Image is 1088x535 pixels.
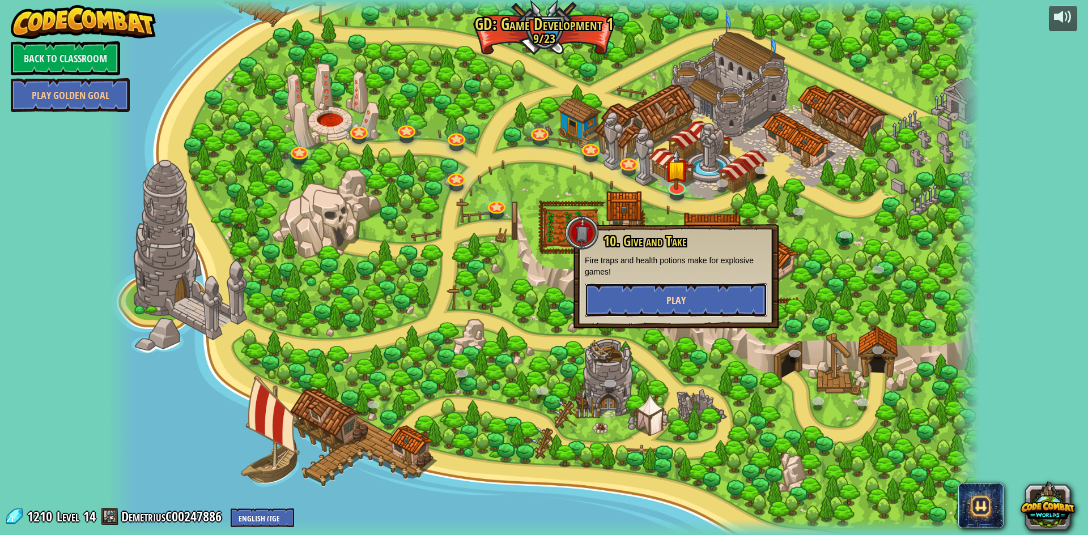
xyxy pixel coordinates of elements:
img: CodeCombat - Learn how to code by playing a game [11,5,156,39]
span: 10. Give and Take [603,232,686,251]
p: Fire traps and health potions make for explosive games! [585,255,767,277]
span: 1210 [27,507,56,525]
a: DemetriusC00247886 [121,507,225,525]
a: Play Golden Goal [11,78,130,112]
img: level-banner-started.png [665,149,689,190]
button: Adjust volume [1049,5,1077,32]
button: Play [585,283,767,317]
span: 14 [83,507,96,525]
span: Play [666,293,686,307]
a: Back to Classroom [11,41,120,75]
span: Level [57,507,79,526]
